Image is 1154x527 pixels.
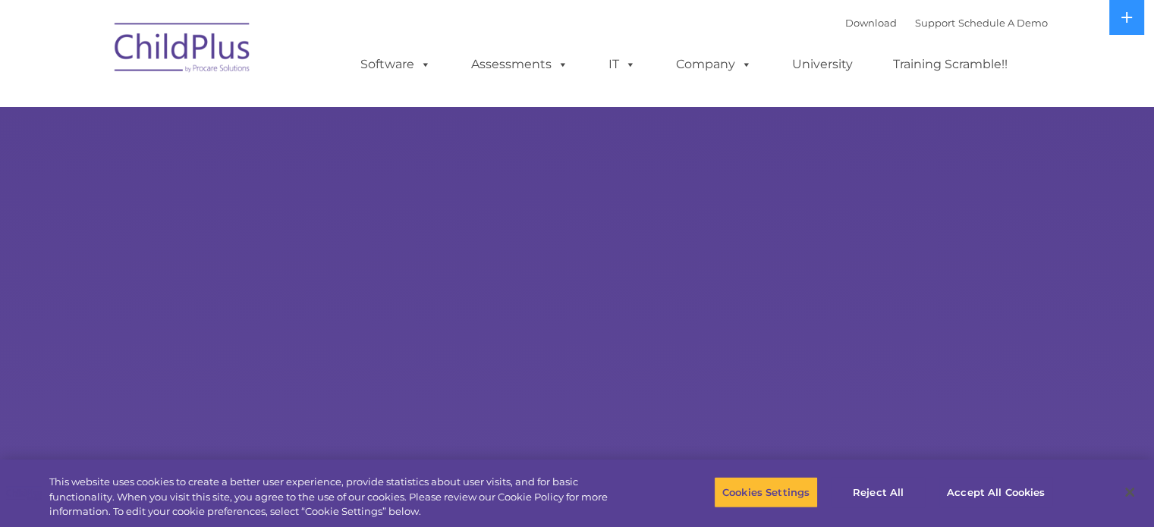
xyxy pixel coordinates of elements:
a: Training Scramble!! [878,49,1023,80]
a: Support [915,17,955,29]
a: Download [845,17,897,29]
img: ChildPlus by Procare Solutions [107,12,259,88]
a: IT [593,49,651,80]
a: Company [661,49,767,80]
div: This website uses cookies to create a better user experience, provide statistics about user visit... [49,475,635,519]
button: Reject All [831,476,926,508]
button: Accept All Cookies [939,476,1053,508]
span: Last name [211,100,257,111]
a: University [777,49,868,80]
span: Phone number [211,162,275,174]
button: Close [1113,475,1146,509]
a: Schedule A Demo [958,17,1048,29]
a: Software [345,49,446,80]
button: Cookies Settings [714,476,818,508]
a: Assessments [456,49,583,80]
font: | [845,17,1048,29]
